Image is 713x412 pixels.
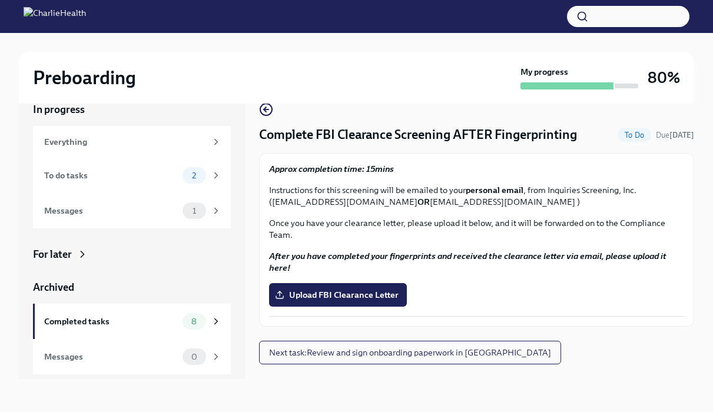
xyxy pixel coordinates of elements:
[44,315,178,328] div: Completed tasks
[33,304,231,339] a: Completed tasks8
[185,207,203,215] span: 1
[656,131,694,139] span: Due
[33,66,136,89] h2: Preboarding
[648,67,680,88] h3: 80%
[259,126,577,144] h4: Complete FBI Clearance Screening AFTER Fingerprinting
[184,353,204,361] span: 0
[33,280,231,294] a: Archived
[466,185,523,195] strong: personal email
[269,251,666,273] strong: After you have completed your fingerprints and received the clearance letter via email, please up...
[656,129,694,141] span: October 9th, 2025 09:00
[269,217,684,241] p: Once you have your clearance letter, please upload it below, and it will be forwarded on to the C...
[520,66,568,78] strong: My progress
[33,126,231,158] a: Everything
[185,171,203,180] span: 2
[618,131,651,139] span: To Do
[33,193,231,228] a: Messages1
[269,283,407,307] label: Upload FBI Clearance Letter
[33,102,231,117] a: In progress
[259,341,561,364] button: Next task:Review and sign onboarding paperwork in [GEOGRAPHIC_DATA]
[44,204,178,217] div: Messages
[269,164,394,174] strong: Approx completion time: 15mins
[33,339,231,374] a: Messages0
[669,131,694,139] strong: [DATE]
[277,289,399,301] span: Upload FBI Clearance Letter
[417,197,430,207] strong: OR
[184,317,204,326] span: 8
[24,7,86,26] img: CharlieHealth
[269,184,684,208] p: Instructions for this screening will be emailed to your , from Inquiries Screening, Inc. ([EMAIL_...
[33,247,231,261] a: For later
[269,347,551,358] span: Next task : Review and sign onboarding paperwork in [GEOGRAPHIC_DATA]
[33,158,231,193] a: To do tasks2
[44,135,206,148] div: Everything
[44,350,178,363] div: Messages
[33,247,72,261] div: For later
[44,169,178,182] div: To do tasks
